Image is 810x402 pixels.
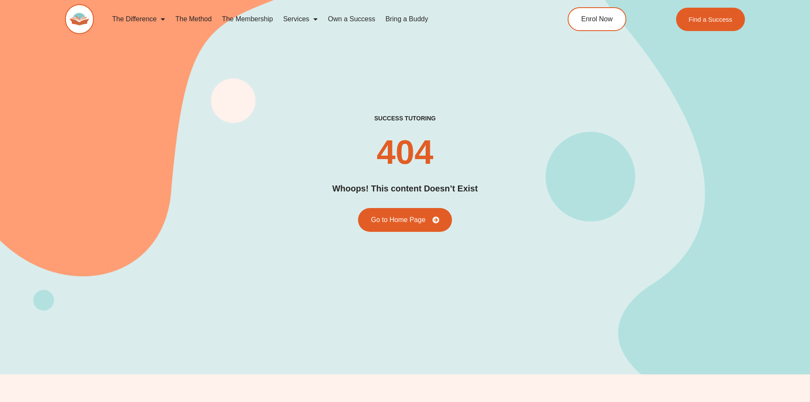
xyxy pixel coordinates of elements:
[358,208,452,232] a: Go to Home Page
[380,9,433,29] a: Bring a Buddy
[689,16,733,23] span: Find a Success
[371,217,425,223] span: Go to Home Page
[377,135,433,169] h2: 404
[676,8,745,31] a: Find a Success
[323,9,380,29] a: Own a Success
[332,182,477,195] h2: Whoops! This content Doesn’t Exist
[278,9,323,29] a: Services
[581,16,613,23] span: Enrol Now
[107,9,171,29] a: The Difference
[107,9,529,29] nav: Menu
[217,9,278,29] a: The Membership
[170,9,216,29] a: The Method
[374,114,435,122] h2: success tutoring
[568,7,626,31] a: Enrol Now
